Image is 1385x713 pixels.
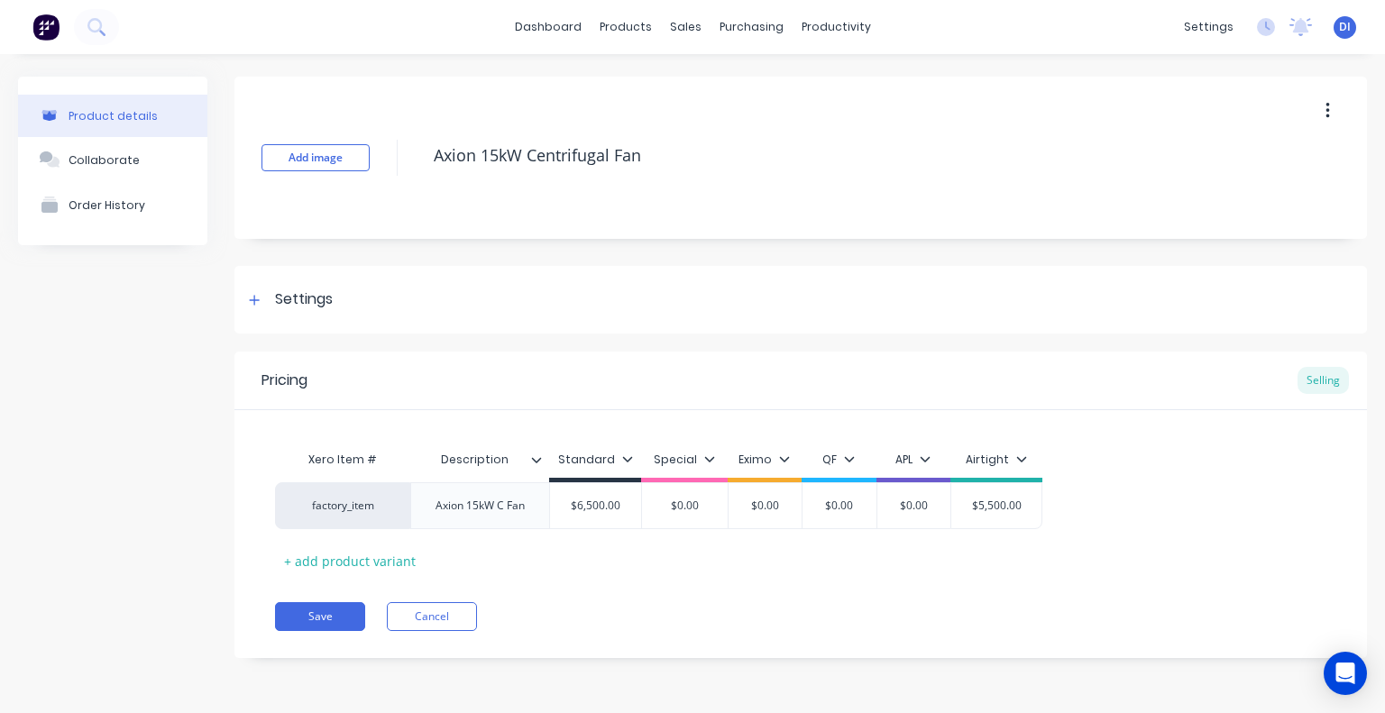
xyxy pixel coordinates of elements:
div: productivity [793,14,880,41]
div: Eximo [738,452,790,468]
div: Order History [69,198,145,212]
div: Settings [275,288,333,311]
div: Collaborate [69,153,140,167]
div: $0.00 [794,483,885,528]
img: Factory [32,14,60,41]
div: Product details [69,109,158,123]
div: Special [654,452,715,468]
div: purchasing [711,14,793,41]
textarea: Axion 15kW Centrifugal Fan [425,134,1288,177]
div: products [591,14,661,41]
div: QF [822,452,855,468]
div: Selling [1298,367,1349,394]
div: $0.00 [720,483,810,528]
button: Save [275,602,365,631]
button: Product details [18,95,207,137]
div: Axion 15kW C Fan [421,494,539,517]
a: dashboard [506,14,591,41]
div: Pricing [261,370,307,391]
div: Xero Item # [275,442,410,478]
div: sales [661,14,711,41]
div: factory_itemAxion 15kW C Fan$6,500.00$0.00$0.00$0.00$0.00$5,500.00 [275,482,1042,529]
div: $0.00 [639,483,729,528]
span: DI [1339,19,1351,35]
div: + add product variant [275,547,425,575]
div: Standard [558,452,633,468]
div: factory_item [293,498,392,514]
div: $6,500.00 [550,483,641,528]
button: Collaborate [18,137,207,182]
div: Airtight [966,452,1027,468]
button: Add image [261,144,370,171]
div: Description [410,437,538,482]
div: Description [410,442,549,478]
div: APL [895,452,931,468]
div: $0.00 [868,483,958,528]
div: $5,500.00 [951,483,1041,528]
button: Order History [18,182,207,227]
button: Cancel [387,602,477,631]
div: Open Intercom Messenger [1324,652,1367,695]
div: settings [1175,14,1243,41]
